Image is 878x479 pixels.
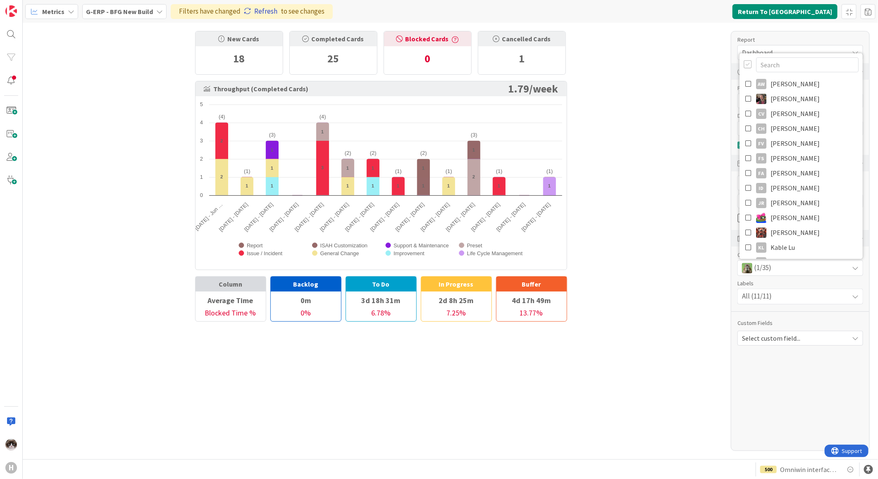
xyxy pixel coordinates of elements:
text: [DATE] - [DATE] [444,202,476,233]
span: [PERSON_NAME] [771,226,820,239]
text: (1) [446,168,452,174]
span: [PERSON_NAME] [771,211,820,224]
text: [DATE] - [DATE] [293,202,324,233]
span: [PERSON_NAME] [771,182,820,194]
span: Labels [737,279,855,288]
div: Buffer [496,277,567,292]
text: (2) [420,150,427,156]
div: Select Columns (42/43) [738,196,849,206]
text: General Change [320,250,359,256]
div: KL [756,242,766,253]
a: ID[PERSON_NAME] [740,180,863,195]
div: H [5,462,17,474]
span: Metrics [42,7,64,17]
a: Fv[PERSON_NAME] [740,136,863,151]
text: 1 [447,183,450,188]
span: (1/35) [754,263,771,273]
text: 3 [321,165,324,170]
span: [PERSON_NAME] [771,256,820,268]
span: [PERSON_NAME] [771,122,820,135]
text: Improvement [394,250,425,256]
span: Dashboard [742,47,845,58]
text: [DATE] - [DATE] [318,202,350,233]
a: JK[PERSON_NAME] [740,225,863,240]
text: 2 [472,174,475,179]
div: Date Range [737,111,855,120]
text: 1 [397,183,399,188]
text: 1 [346,183,349,188]
input: Search [756,57,859,72]
div: Periodicity [737,84,855,92]
span: [PERSON_NAME] [771,92,820,105]
div: CH [756,123,766,134]
span: Kable Lu [771,241,795,254]
span: [PERSON_NAME] [771,137,820,149]
span: [PERSON_NAME] [771,197,820,209]
div: 0 % [271,307,341,321]
a: FA[PERSON_NAME] [740,166,863,180]
button: Select Columns (42/43) [737,194,863,209]
button: Include Current Period [737,139,815,152]
a: KLKable Lu [740,240,863,255]
div: KB [756,257,766,268]
text: 1 [271,147,273,152]
div: Column [196,277,266,292]
text: (1) [496,168,503,174]
div: In Progress [421,277,491,292]
div: 500 [760,466,777,473]
text: ISAH Customization [320,242,367,249]
img: TT [742,263,752,273]
text: [DATE] - [DATE] [243,202,274,233]
text: [DATE] - [DATE] [520,202,551,233]
img: JK [756,228,766,238]
a: Cv[PERSON_NAME] [740,106,863,121]
text: 3 [200,138,203,144]
div: Filters have changed to see changes [171,4,333,19]
div: Average Time [196,293,266,307]
img: Kv [5,439,17,451]
text: 1 [372,183,374,188]
text: 1 [246,183,248,188]
div: Completed Cards [290,31,377,46]
img: Visit kanbanzone.com [5,5,17,17]
a: JK[PERSON_NAME] [740,210,863,225]
text: Report [247,242,263,249]
div: 3d 18h 31m [346,293,416,307]
div: 6.78 % [346,307,416,321]
span: [PERSON_NAME] [771,107,820,120]
text: 1 [271,183,273,188]
div: 18 [196,46,283,71]
text: [DATE] - [DATE] [495,202,526,233]
text: [DATE] - [DATE] [217,202,249,233]
div: 2d 8h 25m [421,293,491,307]
text: 1 [346,166,349,171]
div: 4d 17h 49m [496,293,567,307]
a: BF[PERSON_NAME] [740,91,863,106]
text: 1 [422,166,425,171]
img: BF [756,94,766,104]
div: 7.25 % [421,307,491,321]
text: 2 [220,138,223,143]
div: Blocked Cards [384,31,471,46]
div: Cancelled Cards [478,31,565,46]
div: Report [737,36,855,44]
span: [PERSON_NAME] [771,167,820,179]
button: Include Archived Cards [737,212,811,224]
div: 13.77 % [496,307,567,321]
text: 1 [271,166,273,171]
span: 1.79 / week [508,85,558,92]
a: CH[PERSON_NAME] [740,121,863,136]
div: Cv [756,109,766,119]
text: 1 [200,174,203,180]
div: Blocked Time % [196,307,266,321]
text: [DATE] - [DATE] [470,202,501,233]
div: JR [756,198,766,208]
text: 1 [422,183,425,188]
div: 0m [271,293,341,307]
text: 5 [200,101,203,107]
div: 25 [290,46,377,71]
text: (3) [471,132,477,138]
text: [DATE] - Jun … [193,202,224,232]
div: FA [756,168,766,178]
text: (4) [320,114,326,120]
